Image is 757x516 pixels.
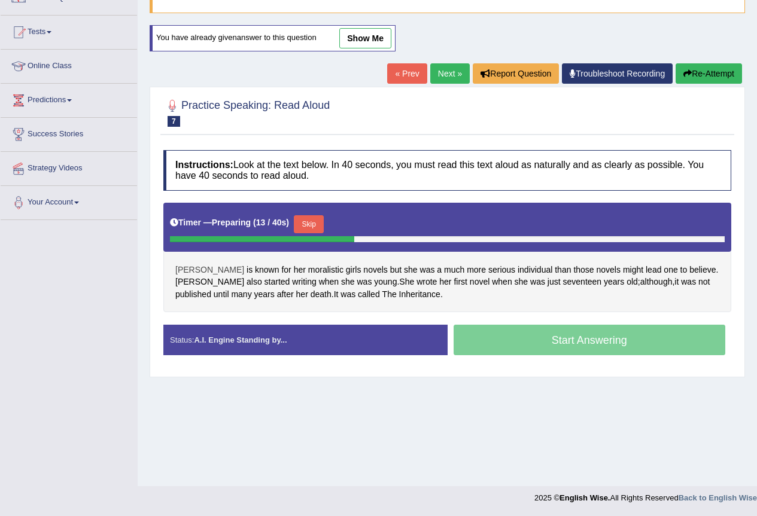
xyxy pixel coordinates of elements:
b: ) [286,218,289,227]
span: Click to see word definition [467,264,486,276]
span: Click to see word definition [444,264,464,276]
span: Click to see word definition [175,264,244,276]
b: ( [253,218,256,227]
div: Status: [163,325,448,355]
a: Next » [430,63,470,84]
button: Skip [294,215,324,233]
h2: Practice Speaking: Read Aloud [163,97,330,127]
span: Click to see word definition [416,276,437,288]
span: Click to see word definition [420,264,435,276]
span: Click to see word definition [530,276,545,288]
span: Click to see word definition [255,264,279,276]
span: Click to see word definition [597,264,621,276]
span: Click to see word definition [247,264,253,276]
a: Success Stories [1,118,137,148]
span: Click to see word definition [374,276,397,288]
span: Click to see word definition [646,264,661,276]
span: Click to see word definition [492,276,512,288]
span: Click to see word definition [357,276,372,288]
span: Click to see word definition [308,264,343,276]
span: Click to see word definition [363,264,387,276]
span: Click to see word definition [265,276,290,288]
a: Tests [1,16,137,45]
a: Strategy Videos [1,152,137,182]
span: Click to see word definition [214,288,229,301]
a: Your Account [1,186,137,216]
span: Click to see word definition [689,264,716,276]
span: Click to see word definition [573,264,594,276]
span: Click to see word definition [680,264,688,276]
span: Click to see word definition [454,276,467,288]
span: Click to see word definition [437,264,442,276]
h5: Timer — [170,218,289,227]
span: Click to see word definition [399,288,440,301]
span: Click to see word definition [254,288,275,301]
span: Click to see word definition [674,276,679,288]
a: Online Class [1,50,137,80]
a: show me [339,28,391,48]
a: Back to English Wise [679,493,757,502]
strong: A.I. Engine Standing by... [194,335,287,344]
span: Click to see word definition [604,276,624,288]
span: Click to see word definition [175,288,211,301]
span: Click to see word definition [439,276,451,288]
b: Preparing [212,218,251,227]
span: Click to see word definition [247,276,262,288]
a: Troubleshoot Recording [562,63,673,84]
span: Click to see word definition [341,276,355,288]
span: Click to see word definition [555,264,571,276]
a: « Prev [387,63,427,84]
span: Click to see word definition [548,276,561,288]
span: Click to see word definition [563,276,602,288]
a: Predictions [1,84,137,114]
span: Click to see word definition [488,264,515,276]
span: Click to see word definition [664,264,677,276]
b: Instructions: [175,160,233,170]
span: Click to see word definition [294,264,306,276]
span: Click to see word definition [404,264,418,276]
span: Click to see word definition [296,288,308,301]
span: Click to see word definition [640,276,673,288]
span: Click to see word definition [334,288,339,301]
span: Click to see word definition [399,276,414,288]
span: Click to see word definition [341,288,355,301]
h4: Look at the text below. In 40 seconds, you must read this text aloud as naturally and as clearly ... [163,150,731,190]
span: Click to see word definition [231,288,251,301]
span: Click to see word definition [281,264,291,276]
button: Report Question [473,63,559,84]
div: . . ; , . . [163,203,731,313]
span: Click to see word definition [292,276,316,288]
span: Click to see word definition [627,276,638,288]
span: Click to see word definition [175,276,244,288]
span: Click to see word definition [390,264,402,276]
span: Click to see word definition [277,288,294,301]
span: 7 [168,116,180,127]
span: Click to see word definition [319,276,339,288]
span: Click to see word definition [681,276,696,288]
span: Click to see word definition [518,264,552,276]
span: Click to see word definition [346,264,361,276]
span: Click to see word definition [515,276,528,288]
div: You have already given answer to this question [150,25,396,51]
span: Click to see word definition [311,288,332,301]
span: Click to see word definition [623,264,643,276]
button: Re-Attempt [676,63,742,84]
b: 13 / 40s [256,218,287,227]
span: Click to see word definition [382,288,397,301]
strong: English Wise. [560,493,610,502]
span: Click to see word definition [358,288,380,301]
span: Click to see word definition [698,276,710,288]
div: 2025 © All Rights Reserved [534,486,757,503]
span: Click to see word definition [470,276,490,288]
